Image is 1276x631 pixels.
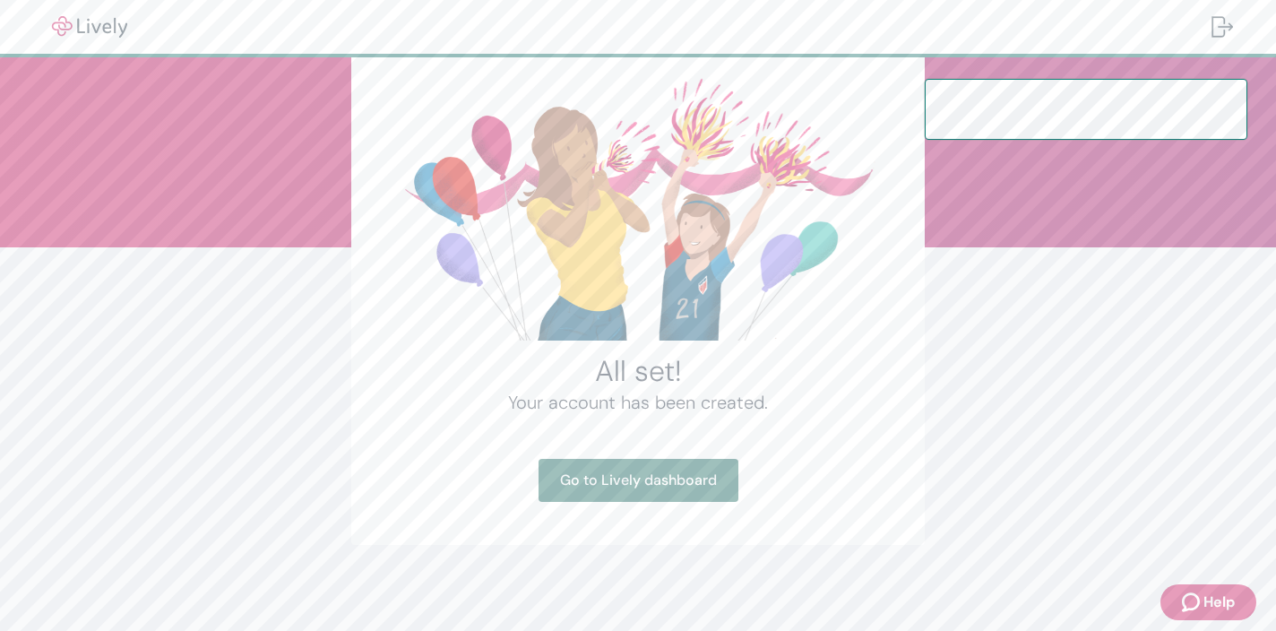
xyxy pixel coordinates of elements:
h2: All set! [394,353,882,389]
h4: Your account has been created. [394,389,882,416]
a: Go to Lively dashboard [539,459,738,502]
span: Help [1203,592,1235,613]
button: Log out [1197,5,1247,48]
svg: Zendesk support icon [1182,592,1203,613]
button: Zendesk support iconHelp [1160,584,1256,620]
img: Lively [39,16,140,38]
